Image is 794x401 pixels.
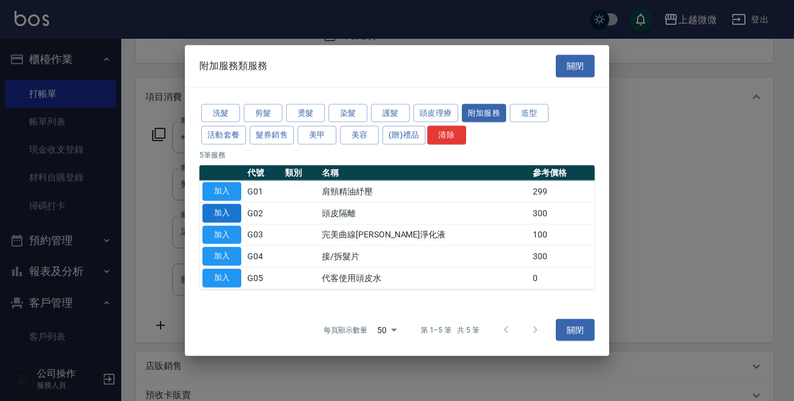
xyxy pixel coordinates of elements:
td: 299 [530,181,595,202]
button: 加入 [202,182,241,201]
button: 洗髮 [201,104,240,122]
th: 類別 [282,165,319,181]
button: 附加服務 [462,104,507,122]
button: 護髮 [371,104,410,122]
p: 第 1–5 筆 共 5 筆 [421,324,479,335]
button: 剪髮 [244,104,282,122]
td: G01 [244,181,282,202]
button: 活動套餐 [201,126,246,145]
td: 完美曲線[PERSON_NAME]淨化液 [319,224,530,246]
th: 參考價格 [530,165,595,181]
button: 造型 [510,104,549,122]
button: 關閉 [556,319,595,341]
td: 100 [530,224,595,246]
td: G05 [244,267,282,289]
button: 燙髮 [286,104,325,122]
td: 接/拆髮片 [319,245,530,267]
button: 加入 [202,225,241,244]
td: 0 [530,267,595,289]
button: 加入 [202,269,241,288]
button: 關閉 [556,55,595,78]
p: 5 筆服務 [199,150,595,161]
button: 美容 [340,126,379,145]
td: 300 [530,245,595,267]
button: 染髮 [329,104,367,122]
td: G04 [244,245,282,267]
button: (贈)禮品 [382,126,425,145]
button: 加入 [202,247,241,266]
span: 附加服務類服務 [199,60,267,72]
button: 頭皮理療 [413,104,458,122]
button: 髮券銷售 [250,126,295,145]
td: G03 [244,224,282,246]
button: 清除 [427,126,466,145]
button: 美甲 [298,126,336,145]
th: 名稱 [319,165,530,181]
p: 每頁顯示數量 [324,324,367,335]
td: 代客使用頭皮水 [319,267,530,289]
div: 50 [372,313,401,346]
th: 代號 [244,165,282,181]
td: 300 [530,202,595,224]
button: 加入 [202,204,241,222]
td: G02 [244,202,282,224]
td: 頭皮隔離 [319,202,530,224]
td: 肩頸精油紓壓 [319,181,530,202]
